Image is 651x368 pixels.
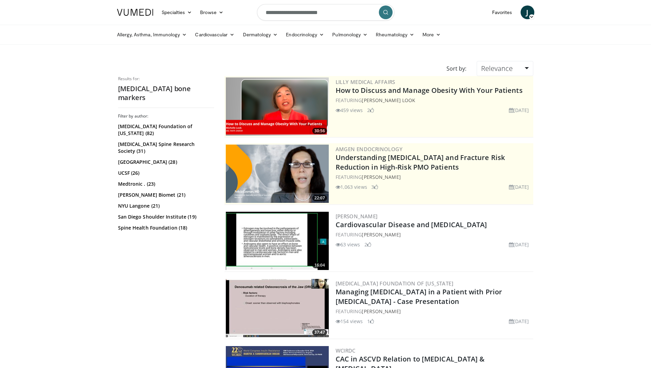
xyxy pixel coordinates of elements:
[367,107,374,114] li: 2
[521,5,534,19] a: J
[362,308,400,315] a: [PERSON_NAME]
[509,241,529,248] li: [DATE]
[336,146,403,152] a: Amgen Endocrinology
[509,183,529,191] li: [DATE]
[336,318,363,325] li: 154 views
[509,107,529,114] li: [DATE]
[118,141,212,155] a: [MEDICAL_DATA] Spine Research Society (31)
[226,145,329,203] a: 22:07
[118,84,214,102] h2: [MEDICAL_DATA] bone markers
[372,28,418,41] a: Rheumatology
[282,28,328,41] a: Endocrinology
[118,76,214,82] p: Results for:
[118,203,212,209] a: NYU Langone (21)
[226,145,329,203] img: c9a25db3-4db0-49e1-a46f-17b5c91d58a1.png.300x170_q85_crop-smart_upscale.png
[362,231,400,238] a: [PERSON_NAME]
[336,183,367,191] li: 1,063 views
[312,329,327,335] span: 37:47
[118,113,214,119] h3: Filter by author:
[336,231,532,238] div: FEATURING
[312,128,327,134] span: 30:56
[336,308,532,315] div: FEATURING
[336,78,395,85] a: Lilly Medical Affairs
[226,279,329,337] img: 164f9cb5-182a-4b24-b8b6-b699faf2d740.300x170_q85_crop-smart_upscale.jpg
[239,28,282,41] a: Dermatology
[312,195,327,201] span: 22:07
[364,241,371,248] li: 2
[336,97,532,104] div: FEATURING
[118,213,212,220] a: San Diego Shoulder Institute (19)
[117,9,153,16] img: VuMedi Logo
[336,86,523,95] a: How to Discuss and Manage Obesity With Your Patients
[118,170,212,176] a: UCSF (26)
[118,192,212,198] a: [PERSON_NAME] Biomet (21)
[509,318,529,325] li: [DATE]
[362,174,400,180] a: [PERSON_NAME]
[336,287,502,306] a: Managing [MEDICAL_DATA] in a Patient with Prior [MEDICAL_DATA] - Case Presentation
[481,64,513,73] span: Relevance
[118,181,212,187] a: Medtronic . (23)
[196,5,228,19] a: Browse
[336,220,487,229] a: Cardiovascular Disease and [MEDICAL_DATA]
[191,28,239,41] a: Cardiovascular
[418,28,445,41] a: More
[441,61,472,76] div: Sort by:
[362,97,415,103] a: [PERSON_NAME] Look
[336,241,360,248] li: 63 views
[367,318,374,325] li: 1
[336,173,532,181] div: FEATURING
[336,107,363,114] li: 459 views
[113,28,191,41] a: Allergy, Asthma, Immunology
[226,77,329,136] a: 30:56
[118,159,212,165] a: [GEOGRAPHIC_DATA] (28)
[312,262,327,268] span: 16:04
[488,5,516,19] a: Favorites
[328,28,372,41] a: Pulmonology
[158,5,196,19] a: Specialties
[477,61,533,76] a: Relevance
[336,347,356,354] a: WCIRDC
[371,183,378,191] li: 3
[226,212,329,270] a: 16:04
[118,123,212,137] a: [MEDICAL_DATA] Foundation of [US_STATE] (82)
[336,213,378,220] a: [PERSON_NAME]
[336,153,505,172] a: Understanding [MEDICAL_DATA] and Fracture Risk Reduction in High-Risk PMO Patients
[226,77,329,136] img: c98a6a29-1ea0-4bd5-8cf5-4d1e188984a7.png.300x170_q85_crop-smart_upscale.png
[336,280,454,287] a: [MEDICAL_DATA] Foundation of [US_STATE]
[118,224,212,231] a: Spine Health Foundation (18)
[226,279,329,337] a: 37:47
[257,4,394,21] input: Search topics, interventions
[226,212,329,270] img: 8d8c591b-d9d5-4851-bd50-8c5ea4b26ffc.300x170_q85_crop-smart_upscale.jpg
